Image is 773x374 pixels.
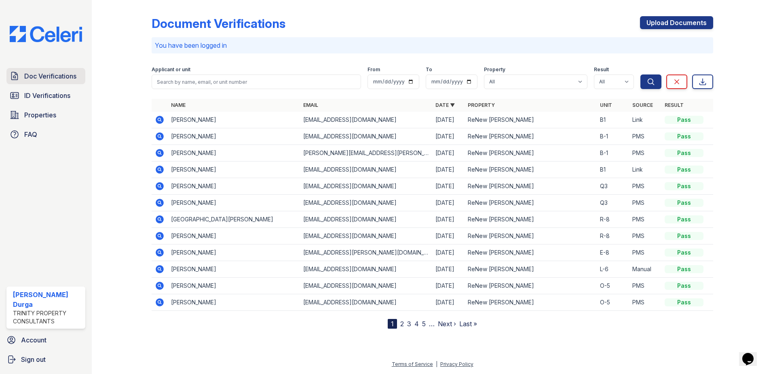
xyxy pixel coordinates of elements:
[665,149,703,157] div: Pass
[665,182,703,190] div: Pass
[3,351,89,368] a: Sign out
[168,161,300,178] td: [PERSON_NAME]
[629,161,661,178] td: Link
[665,102,684,108] a: Result
[168,112,300,128] td: [PERSON_NAME]
[629,261,661,278] td: Manual
[597,294,629,311] td: O-5
[24,130,37,139] span: FAQ
[665,215,703,223] div: Pass
[594,66,609,73] label: Result
[432,128,465,145] td: [DATE]
[665,265,703,273] div: Pass
[21,355,46,364] span: Sign out
[6,107,85,123] a: Properties
[24,110,56,120] span: Properties
[152,16,285,31] div: Document Verifications
[665,282,703,290] div: Pass
[432,161,465,178] td: [DATE]
[300,178,432,195] td: [EMAIL_ADDRESS][DOMAIN_NAME]
[429,319,435,329] span: …
[440,361,473,367] a: Privacy Policy
[432,178,465,195] td: [DATE]
[6,87,85,104] a: ID Verifications
[629,112,661,128] td: Link
[300,294,432,311] td: [EMAIL_ADDRESS][DOMAIN_NAME]
[465,112,597,128] td: ReNew [PERSON_NAME]
[3,26,89,42] img: CE_Logo_Blue-a8612792a0a2168367f1c8372b55b34899dd931a85d93a1a3d3e32e68fde9ad4.png
[168,244,300,261] td: [PERSON_NAME]
[24,91,70,100] span: ID Verifications
[303,102,318,108] a: Email
[168,228,300,244] td: [PERSON_NAME]
[597,145,629,161] td: B-1
[392,361,433,367] a: Terms of Service
[432,112,465,128] td: [DATE]
[152,74,361,89] input: Search by name, email, or unit number
[435,102,455,108] a: Date ▼
[152,66,190,73] label: Applicant or unit
[629,278,661,294] td: PMS
[597,278,629,294] td: O-5
[597,211,629,228] td: R-8
[597,128,629,145] td: B-1
[168,128,300,145] td: [PERSON_NAME]
[468,102,495,108] a: Property
[300,278,432,294] td: [EMAIL_ADDRESS][DOMAIN_NAME]
[168,261,300,278] td: [PERSON_NAME]
[168,145,300,161] td: [PERSON_NAME]
[629,244,661,261] td: PMS
[407,320,411,328] a: 3
[300,211,432,228] td: [EMAIL_ADDRESS][DOMAIN_NAME]
[629,195,661,211] td: PMS
[432,228,465,244] td: [DATE]
[422,320,426,328] a: 5
[438,320,456,328] a: Next ›
[24,71,76,81] span: Doc Verifications
[665,249,703,257] div: Pass
[168,178,300,195] td: [PERSON_NAME]
[600,102,612,108] a: Unit
[665,298,703,306] div: Pass
[597,228,629,244] td: R-8
[465,128,597,145] td: ReNew [PERSON_NAME]
[432,145,465,161] td: [DATE]
[426,66,432,73] label: To
[629,228,661,244] td: PMS
[432,195,465,211] td: [DATE]
[665,232,703,240] div: Pass
[168,211,300,228] td: [GEOGRAPHIC_DATA][PERSON_NAME]
[465,145,597,161] td: ReNew [PERSON_NAME]
[300,261,432,278] td: [EMAIL_ADDRESS][DOMAIN_NAME]
[465,195,597,211] td: ReNew [PERSON_NAME]
[388,319,397,329] div: 1
[300,195,432,211] td: [EMAIL_ADDRESS][DOMAIN_NAME]
[465,228,597,244] td: ReNew [PERSON_NAME]
[168,278,300,294] td: [PERSON_NAME]
[597,178,629,195] td: Q3
[432,244,465,261] td: [DATE]
[597,261,629,278] td: L-6
[300,112,432,128] td: [EMAIL_ADDRESS][DOMAIN_NAME]
[665,166,703,174] div: Pass
[465,178,597,195] td: ReNew [PERSON_NAME]
[13,290,82,309] div: [PERSON_NAME] Durga
[465,211,597,228] td: ReNew [PERSON_NAME]
[171,102,186,108] a: Name
[432,294,465,311] td: [DATE]
[436,361,437,367] div: |
[629,211,661,228] td: PMS
[21,335,46,345] span: Account
[665,199,703,207] div: Pass
[629,294,661,311] td: PMS
[432,261,465,278] td: [DATE]
[739,342,765,366] iframe: chat widget
[13,309,82,325] div: Trinity Property Consultants
[300,244,432,261] td: [EMAIL_ADDRESS][PERSON_NAME][DOMAIN_NAME]
[6,126,85,142] a: FAQ
[6,68,85,84] a: Doc Verifications
[3,332,89,348] a: Account
[597,161,629,178] td: B1
[629,145,661,161] td: PMS
[597,244,629,261] td: E-8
